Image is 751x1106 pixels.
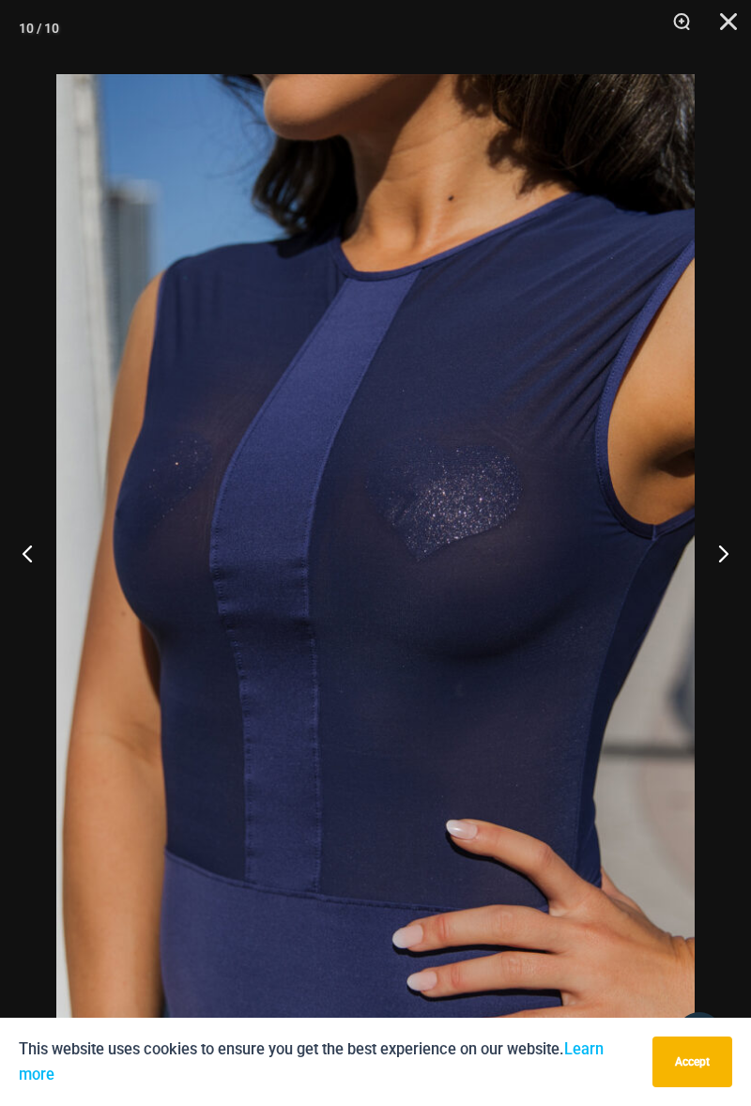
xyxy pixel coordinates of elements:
button: Next [681,506,751,600]
button: Accept [652,1037,732,1087]
a: Learn more [19,1040,604,1083]
p: This website uses cookies to ensure you get the best experience on our website. [19,1037,638,1087]
img: Desire Me Navy 5192 Dress 14 [56,74,695,1032]
div: 10 / 10 [19,14,59,42]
